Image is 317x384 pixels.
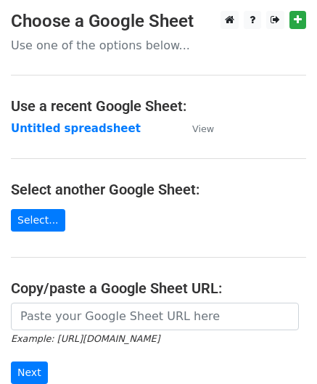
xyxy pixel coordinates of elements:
h3: Choose a Google Sheet [11,11,306,32]
h4: Copy/paste a Google Sheet URL: [11,279,306,297]
a: View [178,122,214,135]
a: Select... [11,209,65,232]
a: Untitled spreadsheet [11,122,141,135]
h4: Select another Google Sheet: [11,181,306,198]
h4: Use a recent Google Sheet: [11,97,306,115]
small: View [192,123,214,134]
input: Next [11,361,48,384]
input: Paste your Google Sheet URL here [11,303,299,330]
p: Use one of the options below... [11,38,306,53]
small: Example: [URL][DOMAIN_NAME] [11,333,160,344]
